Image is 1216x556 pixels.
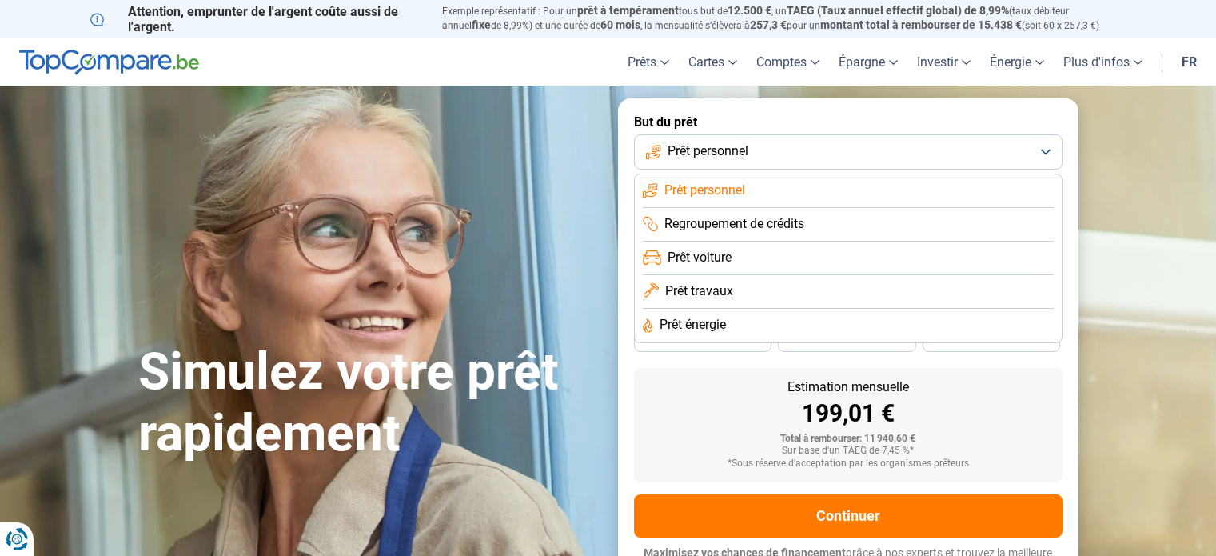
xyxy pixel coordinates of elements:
[634,494,1063,538] button: Continuer
[138,342,599,465] h1: Simulez votre prêt rapidement
[19,50,199,75] img: TopCompare
[787,4,1009,17] span: TAEG (Taux annuel effectif global) de 8,99%
[668,142,748,160] span: Prêt personnel
[829,38,907,86] a: Épargne
[472,18,491,31] span: fixe
[829,335,864,345] span: 30 mois
[660,316,726,334] span: Prêt énergie
[90,4,423,34] p: Attention, emprunter de l'argent coûte aussi de l'argent.
[974,335,1009,345] span: 24 mois
[600,18,640,31] span: 60 mois
[647,402,1050,426] div: 199,01 €
[820,18,1022,31] span: montant total à rembourser de 15.438 €
[634,114,1063,130] label: But du prêt
[647,458,1050,470] div: *Sous réserve d'acceptation par les organismes prêteurs
[750,18,787,31] span: 257,3 €
[647,446,1050,457] div: Sur base d'un TAEG de 7,45 %*
[664,215,804,233] span: Regroupement de crédits
[685,335,720,345] span: 36 mois
[577,4,679,17] span: prêt à tempérament
[1054,38,1152,86] a: Plus d'infos
[728,4,771,17] span: 12.500 €
[747,38,829,86] a: Comptes
[664,182,745,199] span: Prêt personnel
[665,282,733,300] span: Prêt travaux
[679,38,747,86] a: Cartes
[1172,38,1206,86] a: fr
[442,4,1126,33] p: Exemple représentatif : Pour un tous but de , un (taux débiteur annuel de 8,99%) et une durée de ...
[907,38,980,86] a: Investir
[634,134,1063,170] button: Prêt personnel
[668,249,732,266] span: Prêt voiture
[647,434,1050,445] div: Total à rembourser: 11 940,60 €
[618,38,679,86] a: Prêts
[647,381,1050,394] div: Estimation mensuelle
[980,38,1054,86] a: Énergie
